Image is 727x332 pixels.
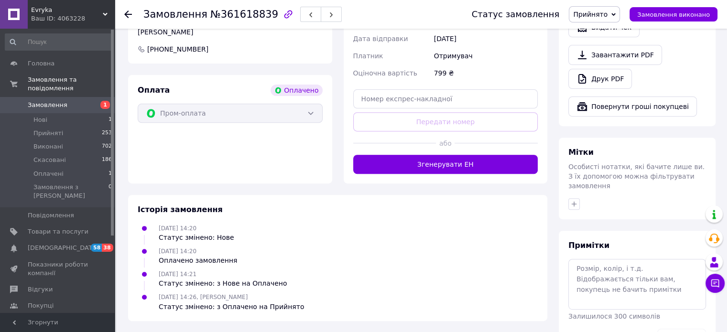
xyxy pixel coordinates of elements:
[102,156,112,164] span: 186
[33,156,66,164] span: Скасовані
[28,101,67,109] span: Замовлення
[138,205,223,214] span: Історія замовлення
[109,183,112,200] span: 0
[33,129,63,138] span: Прийняті
[31,14,115,23] div: Ваш ID: 4063228
[568,69,632,89] a: Друк PDF
[91,244,102,252] span: 58
[568,312,660,320] span: Залишилося 300 символів
[100,101,110,109] span: 1
[28,301,54,310] span: Покупці
[432,64,540,82] div: 799 ₴
[568,148,594,157] span: Мітки
[353,35,408,43] span: Дата відправки
[159,294,248,300] span: [DATE] 14:26, [PERSON_NAME]
[432,47,540,64] div: Отримувач
[573,11,608,18] span: Прийнято
[159,302,304,311] div: Статус змінено: з Оплачено на Прийнято
[28,244,98,252] span: [DEMOGRAPHIC_DATA]
[432,30,540,47] div: [DATE]
[568,96,697,117] button: Повернути гроші покупцеві
[102,142,112,151] span: 702
[102,244,113,252] span: 38
[568,163,705,190] span: Особисті нотатки, які бачите лише ви. З їх допомогою можна фільтрувати замовлення
[33,183,109,200] span: Замовлення з [PERSON_NAME]
[159,256,237,265] div: Оплачено замовлення
[109,116,112,124] span: 1
[124,10,132,19] div: Повернутися назад
[159,248,196,255] span: [DATE] 14:20
[109,170,112,178] span: 1
[353,155,538,174] button: Згенерувати ЕН
[31,6,103,14] span: Evryka
[159,233,234,242] div: Статус змінено: Нове
[33,170,64,178] span: Оплачені
[472,10,560,19] div: Статус замовлення
[146,44,209,54] span: [PHONE_NUMBER]
[637,11,710,18] span: Замовлення виконано
[28,260,88,278] span: Показники роботи компанії
[138,27,323,37] div: [PERSON_NAME]
[271,85,322,96] div: Оплачено
[28,59,54,68] span: Головна
[28,227,88,236] span: Товари та послуги
[159,271,196,278] span: [DATE] 14:21
[138,86,170,95] span: Оплата
[5,33,113,51] input: Пошук
[33,142,63,151] span: Виконані
[159,225,196,232] span: [DATE] 14:20
[568,45,662,65] a: Завантажити PDF
[705,274,725,293] button: Чат з покупцем
[436,139,455,148] span: або
[28,285,53,294] span: Відгуки
[159,278,287,288] div: Статус змінено: з Нове на Оплачено
[28,211,74,220] span: Повідомлення
[28,75,115,93] span: Замовлення та повідомлення
[353,52,383,60] span: Платник
[353,89,538,108] input: Номер експрес-накладної
[143,9,207,20] span: Замовлення
[210,9,278,20] span: №361618839
[568,241,609,250] span: Примітки
[33,116,47,124] span: Нові
[353,69,417,77] span: Оціночна вартість
[102,129,112,138] span: 253
[629,7,717,21] button: Замовлення виконано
